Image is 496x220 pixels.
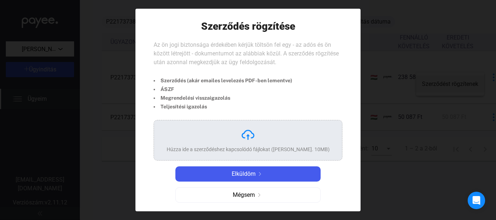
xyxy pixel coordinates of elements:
button: Mégsemarrow-right-grey [175,187,321,203]
h1: Szerződés rögzítése [201,20,295,33]
li: ÁSZF [154,85,292,94]
div: Húzza ide a szerződéshez kapcsolódó fájlokat ([PERSON_NAME]. 10MB) [167,146,330,153]
img: arrow-right-grey [255,193,264,197]
img: arrow-right-white [256,172,264,176]
span: Az ön jogi biztonsága érdekében kérjük töltsön fel egy - az adós és ön között létrejött - dokumen... [154,41,339,66]
span: Elküldöm [232,170,256,178]
button: Elküldömarrow-right-white [175,166,321,182]
img: upload-cloud [241,128,255,142]
span: Mégsem [233,191,255,199]
li: Teljesítési igazolás [154,102,292,111]
li: Szerződés (akár emailes levelezés PDF-ben lementve) [154,76,292,85]
div: Intercom Messenger megnyitása [468,192,485,209]
li: Megrendelési visszaigazolás [154,94,292,102]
